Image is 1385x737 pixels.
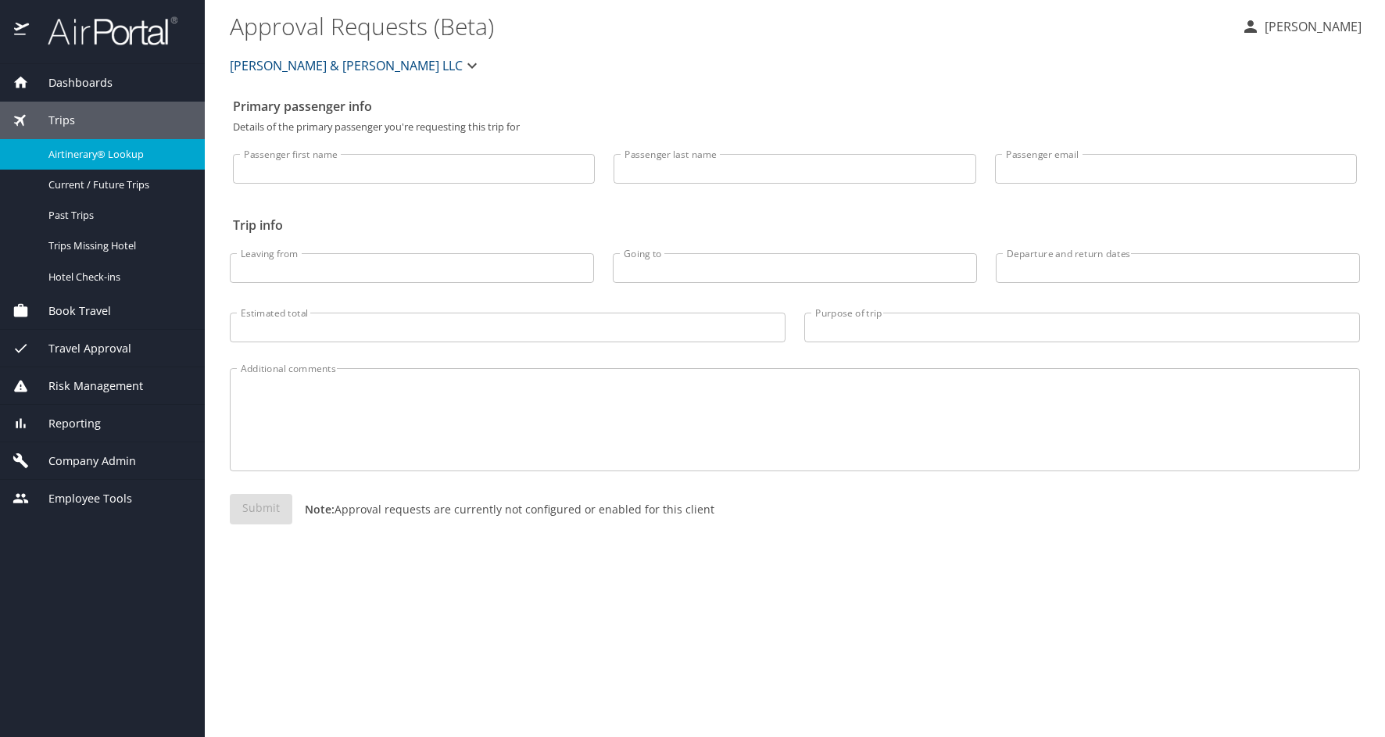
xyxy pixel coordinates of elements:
span: Company Admin [29,453,136,470]
span: Airtinerary® Lookup [48,147,186,162]
h2: Trip info [233,213,1357,238]
span: Trips [29,112,75,129]
button: [PERSON_NAME] & [PERSON_NAME] LLC [224,50,488,81]
span: Past Trips [48,208,186,223]
span: Dashboards [29,74,113,91]
span: Current / Future Trips [48,177,186,192]
p: [PERSON_NAME] [1260,17,1362,36]
img: airportal-logo.png [30,16,177,46]
span: Book Travel [29,302,111,320]
img: icon-airportal.png [14,16,30,46]
span: Risk Management [29,377,143,395]
span: Hotel Check-ins [48,270,186,284]
h1: Approval Requests (Beta) [230,2,1229,50]
span: [PERSON_NAME] & [PERSON_NAME] LLC [230,55,463,77]
button: [PERSON_NAME] [1235,13,1368,41]
span: Travel Approval [29,340,131,357]
strong: Note: [305,502,335,517]
p: Details of the primary passenger you're requesting this trip for [233,122,1357,132]
span: Trips Missing Hotel [48,238,186,253]
h2: Primary passenger info [233,94,1357,119]
span: Reporting [29,415,101,432]
span: Employee Tools [29,490,132,507]
p: Approval requests are currently not configured or enabled for this client [292,501,714,517]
